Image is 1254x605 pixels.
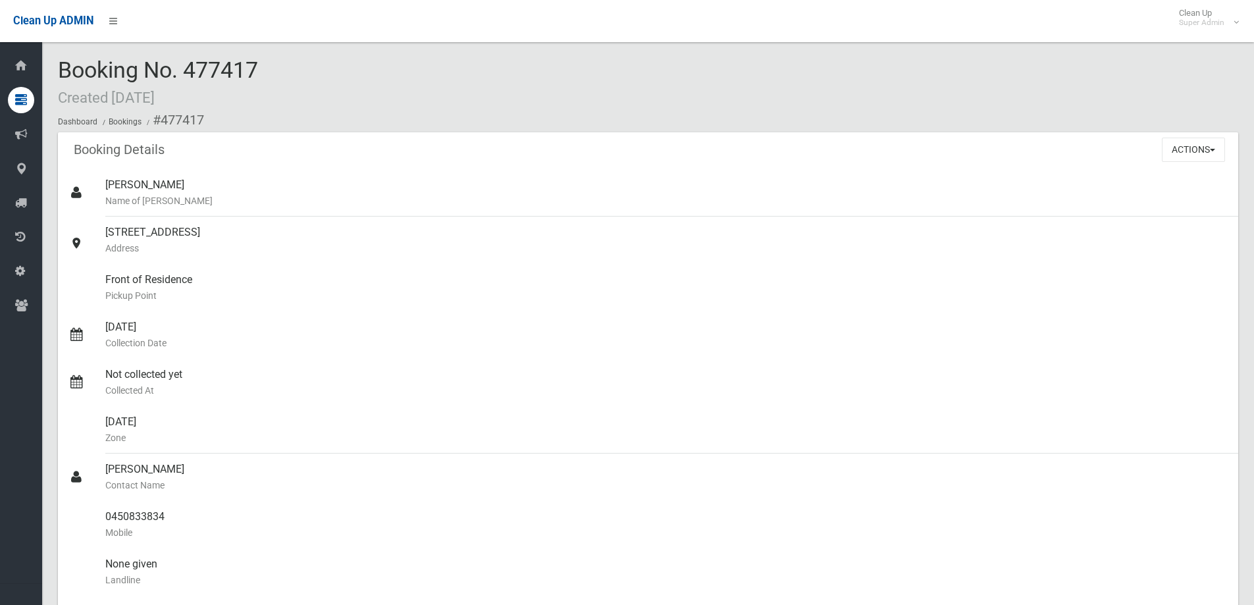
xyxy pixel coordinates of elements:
div: [PERSON_NAME] [105,454,1228,501]
small: Name of [PERSON_NAME] [105,193,1228,209]
a: Dashboard [58,117,97,126]
div: [PERSON_NAME] [105,169,1228,217]
div: None given [105,548,1228,596]
div: 0450833834 [105,501,1228,548]
small: Created [DATE] [58,89,155,106]
small: Landline [105,572,1228,588]
div: [DATE] [105,311,1228,359]
small: Collection Date [105,335,1228,351]
small: Address [105,240,1228,256]
span: Clean Up ADMIN [13,14,93,27]
small: Collected At [105,382,1228,398]
div: Front of Residence [105,264,1228,311]
div: [STREET_ADDRESS] [105,217,1228,264]
small: Mobile [105,525,1228,540]
header: Booking Details [58,137,180,163]
li: #477417 [144,108,204,132]
div: Not collected yet [105,359,1228,406]
button: Actions [1162,138,1225,162]
span: Booking No. 477417 [58,57,258,108]
a: Bookings [109,117,142,126]
small: Contact Name [105,477,1228,493]
span: Clean Up [1172,8,1238,28]
small: Zone [105,430,1228,446]
small: Super Admin [1179,18,1224,28]
small: Pickup Point [105,288,1228,303]
div: [DATE] [105,406,1228,454]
